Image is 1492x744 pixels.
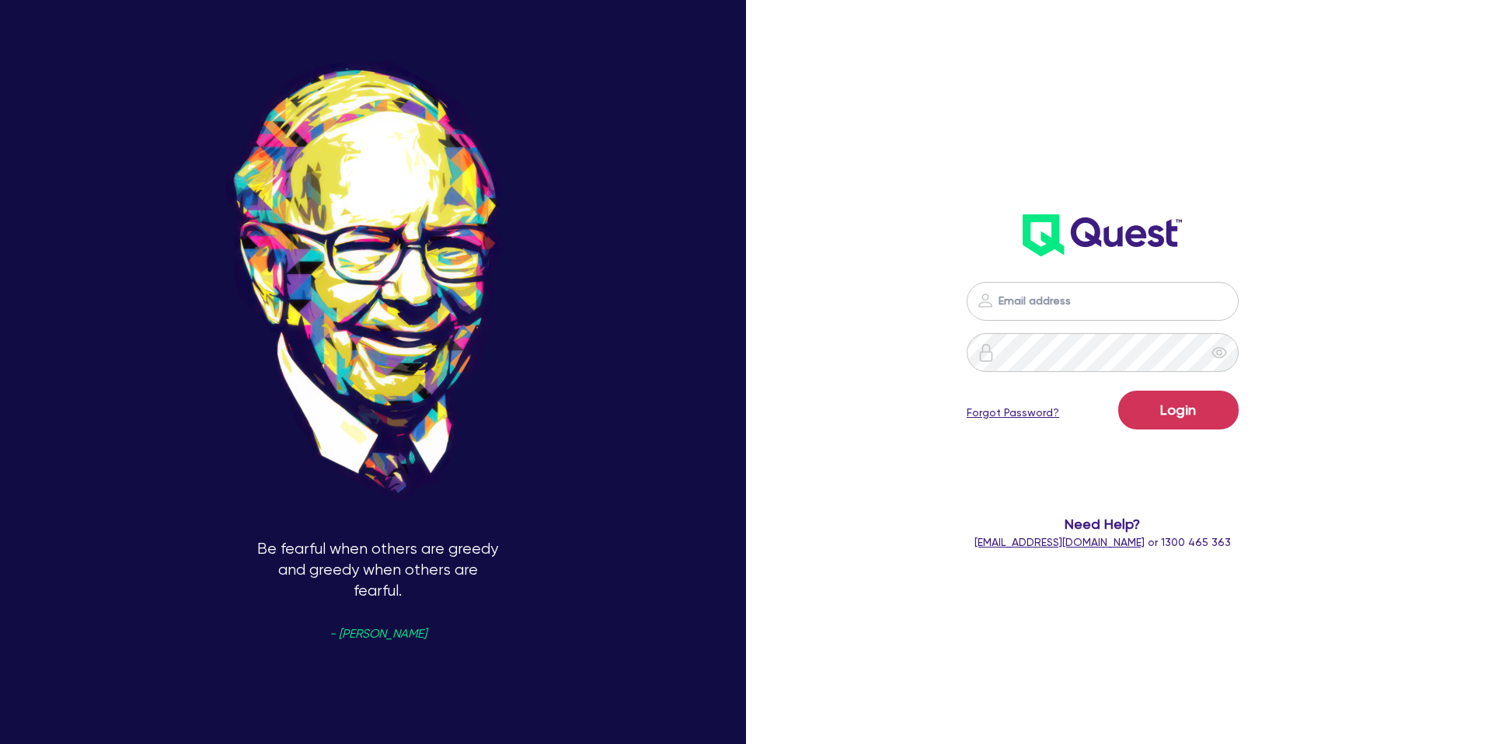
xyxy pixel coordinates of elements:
a: Forgot Password? [967,405,1059,421]
span: Need Help? [902,513,1302,534]
img: icon-password [976,291,995,310]
span: eye [1211,345,1227,360]
span: or 1300 465 363 [974,536,1231,548]
span: - [PERSON_NAME] [329,628,427,640]
img: icon-password [977,343,995,362]
img: wH2k97JdezQIQAAAABJRU5ErkJggg== [1023,214,1182,256]
a: [EMAIL_ADDRESS][DOMAIN_NAME] [974,536,1145,548]
input: Email address [967,282,1239,321]
button: Login [1118,391,1239,429]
